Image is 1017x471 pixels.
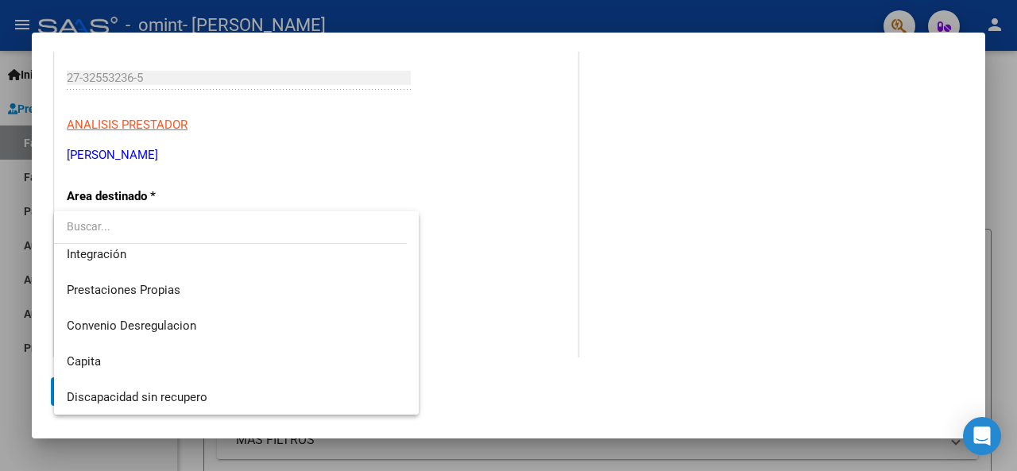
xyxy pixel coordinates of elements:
[67,319,196,333] span: Convenio Desregulacion
[963,417,1001,455] div: Open Intercom Messenger
[67,283,180,297] span: Prestaciones Propias
[67,247,126,261] span: Integración
[67,354,101,369] span: Capita
[67,390,207,404] span: Discapacidad sin recupero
